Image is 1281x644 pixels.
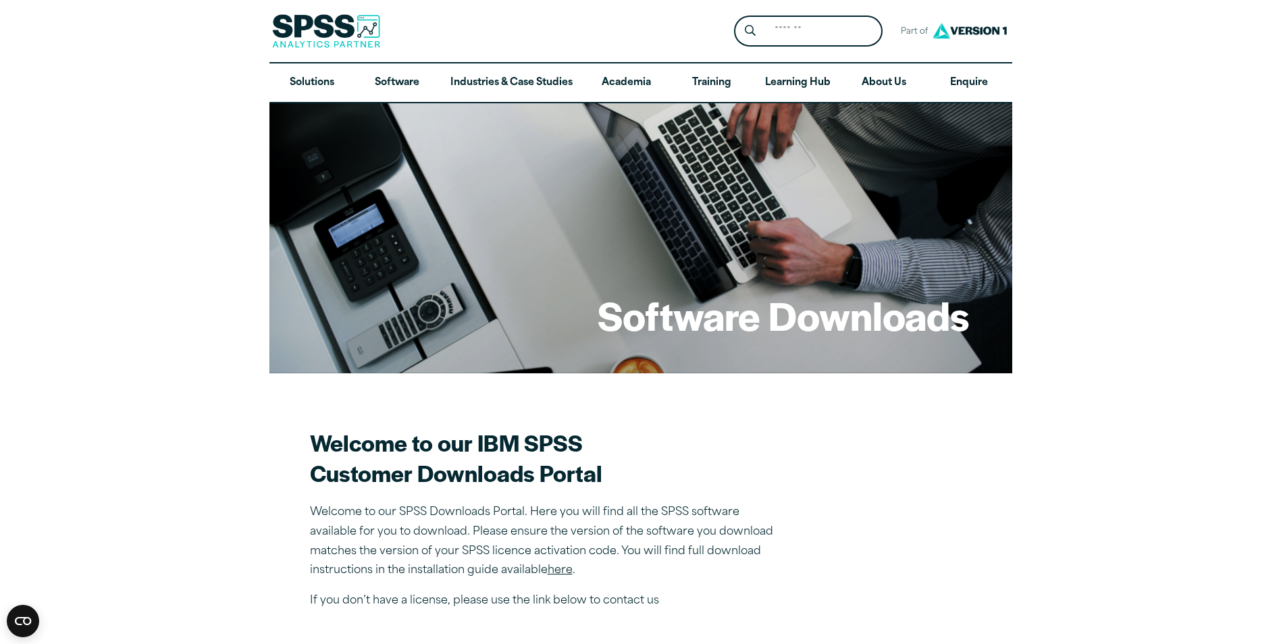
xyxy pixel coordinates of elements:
[269,63,1012,103] nav: Desktop version of site main menu
[310,503,783,581] p: Welcome to our SPSS Downloads Portal. Here you will find all the SPSS software available for you ...
[893,22,929,42] span: Part of
[269,63,355,103] a: Solutions
[598,289,969,342] h1: Software Downloads
[583,63,669,103] a: Academia
[745,25,756,36] svg: Search magnifying glass icon
[7,605,39,637] button: Open CMP widget
[754,63,841,103] a: Learning Hub
[440,63,583,103] a: Industries & Case Studies
[841,63,926,103] a: About Us
[548,565,573,576] a: here
[926,63,1012,103] a: Enquire
[310,427,783,488] h2: Welcome to our IBM SPSS Customer Downloads Portal
[355,63,440,103] a: Software
[737,19,762,44] button: Search magnifying glass icon
[734,16,883,47] form: Site Header Search Form
[669,63,754,103] a: Training
[929,18,1010,43] img: Version1 Logo
[310,591,783,611] p: If you don’t have a license, please use the link below to contact us
[272,14,380,48] img: SPSS Analytics Partner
